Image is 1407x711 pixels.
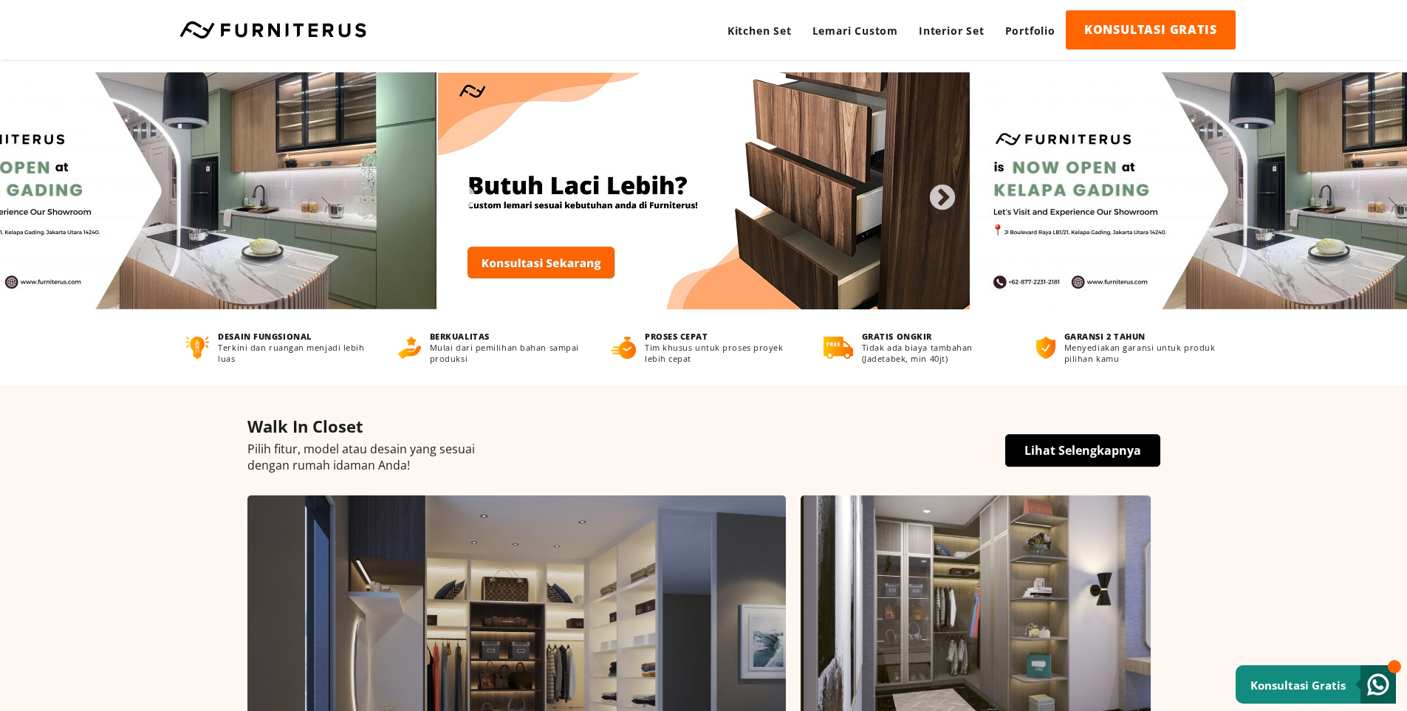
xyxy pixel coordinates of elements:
[185,337,210,359] img: desain-fungsional.png
[995,10,1066,51] a: Portfolio
[908,10,995,51] a: Interior Set
[1066,10,1236,49] a: KONSULTASI GRATIS
[1250,678,1346,693] small: Konsultasi Gratis
[824,337,853,359] img: gratis-ongkir.png
[1005,434,1160,467] a: Lihat Selengkapnya
[1064,342,1222,364] p: Menyediakan garansi untuk produk pilihan kamu
[1236,665,1396,704] a: Konsultasi Gratis
[218,342,370,364] p: Terkini dan ruangan menjadi lebih luas
[862,331,1009,342] h4: GRATIS ONGKIR
[1064,331,1222,342] h4: GARANSI 2 TAHUN
[802,10,908,51] a: Lemari Custom
[1036,337,1055,359] img: bergaransi.png
[247,415,1160,437] h4: Walk In Closet
[430,331,583,342] h4: BERKUALITAS
[448,184,462,199] button: Previous
[398,337,421,359] img: berkualitas.png
[717,10,802,51] a: Kitchen Set
[438,72,970,309] img: Banner3.jpg
[430,342,583,364] p: Mulai dari pemilihan bahan sampai produksi
[247,441,1160,473] p: Pilih fitur, model atau desain yang sesuai dengan rumah idaman Anda!
[645,342,796,364] p: Tim khusus untuk proses proyek lebih cepat
[645,331,796,342] h4: PROSES CEPAT
[218,331,370,342] h4: DESAIN FUNGSIONAL
[928,184,942,199] button: Next
[862,342,1009,364] p: Tidak ada biaya tambahan (Jadetabek, min 40jt)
